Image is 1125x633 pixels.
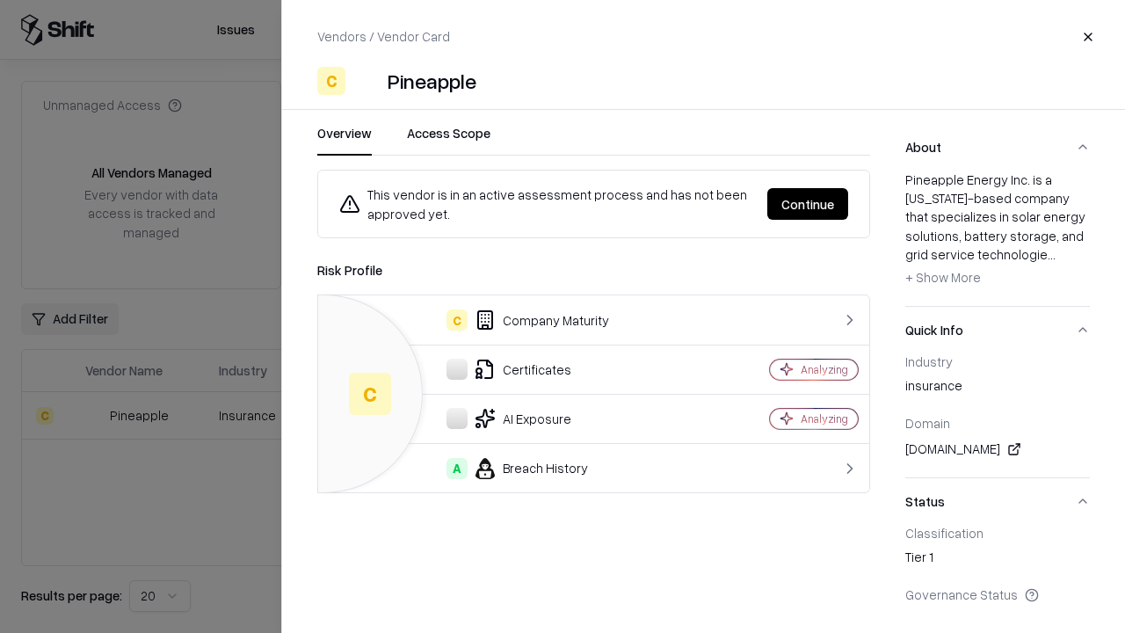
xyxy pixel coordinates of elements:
div: C [349,373,391,415]
div: This vendor is in an active assessment process and has not been approved yet. [339,185,753,223]
button: Quick Info [905,307,1090,353]
div: Pineapple [388,67,476,95]
div: Governance Status [905,586,1090,602]
div: [DOMAIN_NAME] [905,439,1090,460]
div: Pineapple Energy Inc. is a [US_STATE]-based company that specializes in solar energy solutions, b... [905,171,1090,292]
div: C [317,67,345,95]
button: Status [905,478,1090,525]
button: About [905,124,1090,171]
button: + Show More [905,264,981,292]
div: Classification [905,525,1090,541]
img: Pineapple [352,67,381,95]
div: Analyzing [801,411,848,426]
div: Industry [905,353,1090,369]
div: Risk Profile [317,259,870,280]
button: Overview [317,124,372,156]
span: ... [1048,246,1056,262]
span: + Show More [905,269,981,285]
div: Analyzing [801,362,848,377]
p: Vendors / Vendor Card [317,27,450,46]
div: Domain [905,415,1090,431]
div: Breach History [332,458,708,479]
div: About [905,171,1090,306]
div: AI Exposure [332,408,708,429]
div: C [446,309,468,331]
button: Access Scope [407,124,490,156]
div: insurance [905,376,1090,401]
button: Continue [767,188,848,220]
div: A [446,458,468,479]
div: Tier 1 [905,548,1090,572]
div: Certificates [332,359,708,380]
div: Company Maturity [332,309,708,331]
div: Quick Info [905,353,1090,477]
